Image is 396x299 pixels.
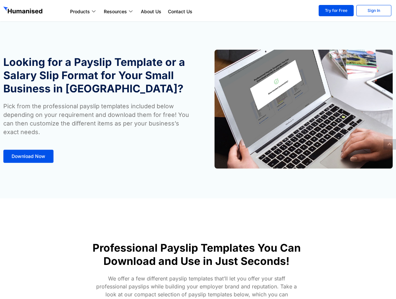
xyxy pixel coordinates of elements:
[3,7,44,15] img: GetHumanised Logo
[100,8,138,16] a: Resources
[3,150,54,163] a: Download Now
[319,5,354,16] a: Try for Free
[12,154,45,159] span: Download Now
[87,241,306,268] h1: Professional Payslip Templates You Can Download and Use in Just Seconds!
[3,102,195,136] p: Pick from the professional payslip templates included below depending on your requirement and dow...
[67,8,100,16] a: Products
[356,5,391,16] a: Sign In
[3,56,195,95] h1: Looking for a Payslip Template or a Salary Slip Format for Your Small Business in [GEOGRAPHIC_DATA]?
[138,8,165,16] a: About Us
[165,8,196,16] a: Contact Us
